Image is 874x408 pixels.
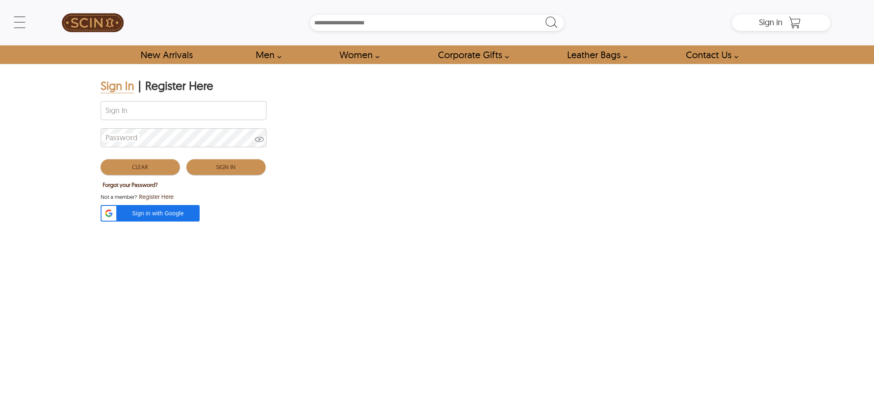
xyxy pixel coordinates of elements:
[330,45,384,64] a: Shop Women Leather Jackets
[101,193,137,201] span: Not a member?
[429,45,514,64] a: Shop Leather Corporate Gifts
[121,209,195,217] span: Sign in with Google
[823,356,874,396] iframe: chat widget
[676,45,743,64] a: contact-us
[558,45,632,64] a: Shop Leather Bags
[131,45,202,64] a: Shop New Arrivals
[186,159,266,175] button: Sign In
[62,4,124,41] img: SCIN
[101,159,180,175] button: Clear
[759,17,782,27] span: Sign in
[139,193,174,201] span: Register Here
[145,78,213,93] div: Register Here
[101,179,160,190] button: Forgot your Password?
[101,205,200,222] div: Sign in with Google
[204,205,303,222] iframe: fb:login_button Facebook Social Plugin
[44,4,142,41] a: SCIN
[101,78,134,93] div: Sign In
[246,45,286,64] a: shop men's leather jackets
[138,78,141,93] div: |
[759,20,782,26] a: Sign in
[787,17,803,29] a: Shopping Cart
